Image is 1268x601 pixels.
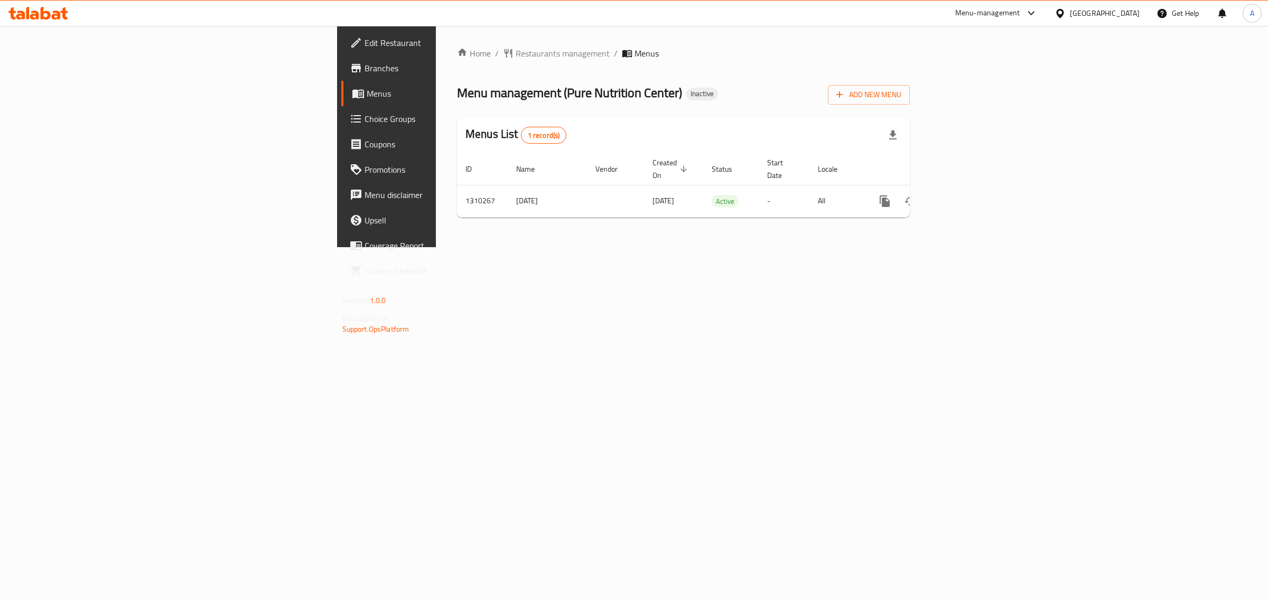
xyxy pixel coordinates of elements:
[457,81,682,105] span: Menu management ( Pure Nutrition Center )
[712,163,746,175] span: Status
[652,156,691,182] span: Created On
[864,153,982,185] th: Actions
[828,85,910,105] button: Add New Menu
[365,239,540,252] span: Coverage Report
[516,47,610,60] span: Restaurants management
[1070,7,1140,19] div: [GEOGRAPHIC_DATA]
[365,112,540,125] span: Choice Groups
[365,214,540,227] span: Upsell
[341,157,549,182] a: Promotions
[465,163,486,175] span: ID
[872,189,898,214] button: more
[465,126,566,144] h2: Menus List
[341,182,549,208] a: Menu disclaimer
[365,62,540,74] span: Branches
[457,47,910,60] nav: breadcrumb
[1250,7,1254,19] span: A
[836,88,901,101] span: Add New Menu
[367,87,540,100] span: Menus
[686,88,718,100] div: Inactive
[503,47,610,60] a: Restaurants management
[341,81,549,106] a: Menus
[341,30,549,55] a: Edit Restaurant
[635,47,659,60] span: Menus
[521,130,566,140] span: 1 record(s)
[759,185,809,217] td: -
[955,7,1020,20] div: Menu-management
[767,156,797,182] span: Start Date
[898,189,923,214] button: Change Status
[342,322,409,336] a: Support.OpsPlatform
[595,163,631,175] span: Vendor
[342,294,368,307] span: Version:
[365,265,540,277] span: Grocery Checklist
[712,195,739,208] span: Active
[809,185,864,217] td: All
[521,127,567,144] div: Total records count
[370,294,386,307] span: 1.0.0
[341,233,549,258] a: Coverage Report
[818,163,851,175] span: Locale
[516,163,548,175] span: Name
[652,194,674,208] span: [DATE]
[341,258,549,284] a: Grocery Checklist
[614,47,618,60] li: /
[341,55,549,81] a: Branches
[341,208,549,233] a: Upsell
[365,163,540,176] span: Promotions
[880,123,906,148] div: Export file
[341,106,549,132] a: Choice Groups
[342,312,391,325] span: Get support on:
[341,132,549,157] a: Coupons
[457,153,982,218] table: enhanced table
[365,189,540,201] span: Menu disclaimer
[686,89,718,98] span: Inactive
[365,36,540,49] span: Edit Restaurant
[365,138,540,151] span: Coupons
